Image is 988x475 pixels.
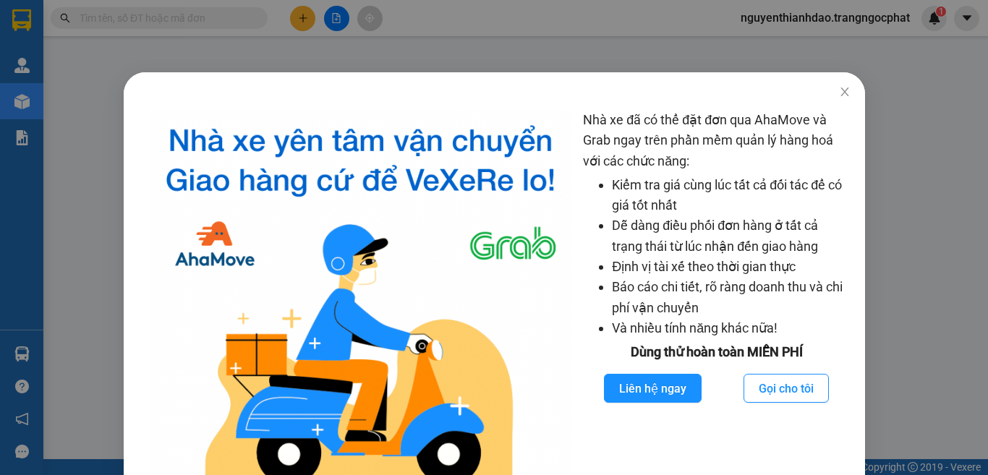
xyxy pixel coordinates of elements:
[612,175,850,216] li: Kiểm tra giá cùng lúc tất cả đối tác để có giá tốt nhất
[612,257,850,277] li: Định vị tài xế theo thời gian thực
[604,374,702,403] button: Liên hệ ngay
[612,215,850,257] li: Dễ dàng điều phối đơn hàng ở tất cả trạng thái từ lúc nhận đến giao hàng
[583,342,850,362] div: Dùng thử hoàn toàn MIỄN PHÍ
[759,380,814,398] span: Gọi cho tôi
[744,374,829,403] button: Gọi cho tôi
[838,86,850,98] span: close
[612,318,850,338] li: Và nhiều tính năng khác nữa!
[612,277,850,318] li: Báo cáo chi tiết, rõ ràng doanh thu và chi phí vận chuyển
[824,72,864,113] button: Close
[619,380,686,398] span: Liên hệ ngay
